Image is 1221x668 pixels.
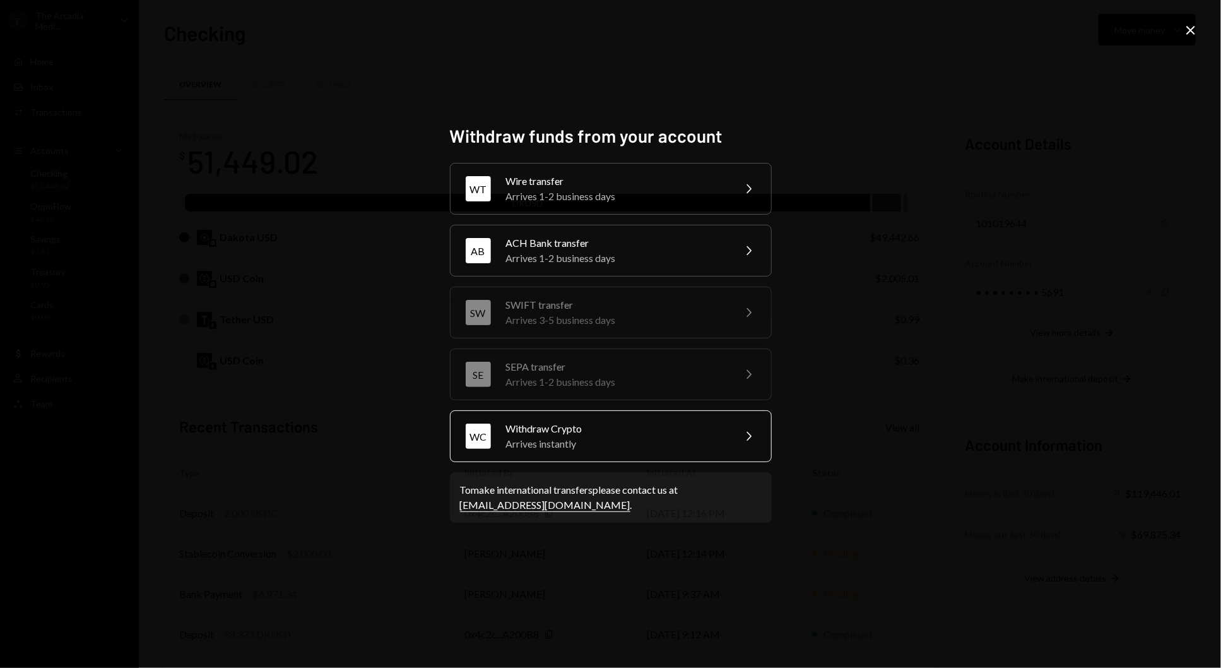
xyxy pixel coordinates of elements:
[450,287,772,338] button: SWSWIFT transferArrives 3-5 business days
[506,189,726,204] div: Arrives 1-2 business days
[466,238,491,263] div: AB
[506,174,726,189] div: Wire transfer
[460,499,630,512] a: [EMAIL_ADDRESS][DOMAIN_NAME]
[506,236,726,251] div: ACH Bank transfer
[450,410,772,462] button: WCWithdraw CryptoArrives instantly
[450,163,772,215] button: WTWire transferArrives 1-2 business days
[506,359,726,374] div: SEPA transfer
[466,424,491,449] div: WC
[450,225,772,277] button: ABACH Bank transferArrives 1-2 business days
[450,124,772,148] h2: Withdraw funds from your account
[506,251,726,266] div: Arrives 1-2 business days
[506,297,726,313] div: SWIFT transfer
[506,436,726,451] div: Arrives instantly
[506,374,726,390] div: Arrives 1-2 business days
[450,349,772,400] button: SESEPA transferArrives 1-2 business days
[466,362,491,387] div: SE
[506,421,726,436] div: Withdraw Crypto
[506,313,726,328] div: Arrives 3-5 business days
[460,482,762,513] div: To make international transfers please contact us at .
[466,176,491,201] div: WT
[466,300,491,325] div: SW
